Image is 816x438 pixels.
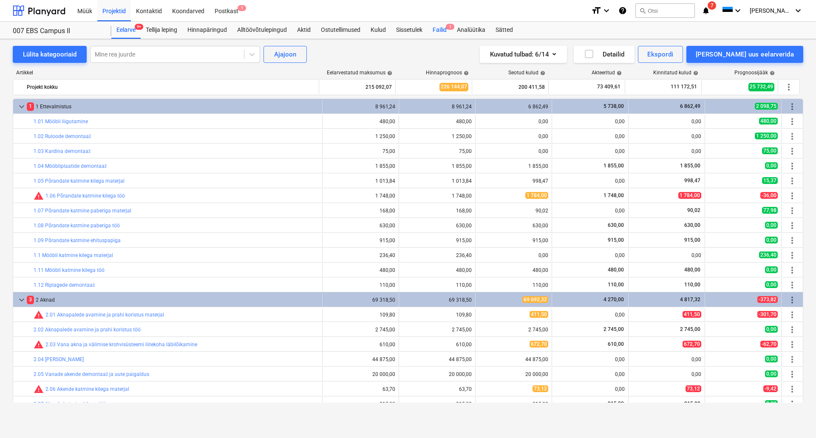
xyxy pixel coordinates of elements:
[683,237,701,243] span: 915,00
[439,83,468,91] span: 226 144,07
[670,83,698,90] span: 111 172,51
[793,6,803,16] i: keyboard_arrow_down
[679,163,701,169] span: 1 855,00
[34,237,121,243] a: 1.09 Põrandate katmine ehituspapiga
[760,192,778,199] span: -36,00
[679,103,701,109] span: 6 862,49
[17,102,27,112] span: keyboard_arrow_down
[326,267,395,273] div: 480,00
[34,178,125,184] a: 1.05 Põrandate katmine kilega materjal
[13,46,87,63] button: Lülita kategooriaid
[784,82,794,92] span: Rohkem tegevusi
[702,6,710,16] i: notifications
[17,295,27,305] span: keyboard_arrow_down
[263,46,307,63] button: Ajajoon
[402,193,472,199] div: 1 748,00
[292,22,316,39] a: Aktid
[555,178,625,184] div: 0,00
[27,102,34,110] span: 1
[596,83,621,90] span: 73 409,61
[555,312,625,318] div: 0,00
[23,49,76,60] div: Lülita kategooriaid
[748,83,774,91] span: 25 732,49
[607,222,625,228] span: 630,00
[615,71,622,76] span: help
[765,400,778,407] span: 0,00
[683,341,701,348] span: 672,70
[765,281,778,288] span: 0,00
[607,401,625,407] span: 915,00
[326,193,395,199] div: 1 748,00
[530,311,548,318] span: 411,50
[452,22,490,39] a: Analüütika
[592,70,622,76] div: Akteeritud
[635,3,695,18] button: Otsi
[757,296,778,303] span: -373,82
[759,251,778,258] span: 236,40
[525,192,548,199] span: 1 784,00
[232,22,292,39] a: Alltöövõtulepingud
[479,267,548,273] div: 480,00
[638,46,683,63] button: Ekspordi
[765,266,778,273] span: 0,00
[765,326,778,333] span: 0,00
[708,1,716,10] span: 7
[327,70,392,76] div: Eelarvestatud maksumus
[27,296,34,304] span: 3
[34,310,44,320] span: Seotud kulud ületavad prognoosi
[765,370,778,377] span: 0,00
[765,356,778,362] span: 0,00
[402,252,472,258] div: 236,40
[27,293,319,307] div: 2 Aknad
[34,148,91,154] a: 1.03 Kardina demontaaž
[402,163,472,169] div: 1 855,00
[765,237,778,243] span: 0,00
[787,369,797,379] span: Rohkem tegevusi
[34,339,44,350] span: Seotud kulud ületavad prognoosi
[326,119,395,124] div: 480,00
[326,163,395,169] div: 1 855,00
[479,133,548,139] div: 0,00
[365,22,391,39] div: Kulud
[787,102,797,112] span: Rohkem tegevusi
[679,297,701,302] span: 4 817,32
[787,339,797,350] span: Rohkem tegevusi
[479,356,548,362] div: 44 875,00
[787,399,797,409] span: Rohkem tegevusi
[755,133,778,139] span: 1 250,00
[402,327,472,333] div: 2 745,00
[490,22,518,39] a: Sätted
[765,162,778,169] span: 0,00
[555,119,625,124] div: 0,00
[34,208,131,214] a: 1.07 Põrandate katmine paberiga materjal
[768,71,775,76] span: help
[555,133,625,139] div: 0,00
[479,282,548,288] div: 110,00
[762,177,778,184] span: 15,37
[27,100,319,113] div: 1 Ettevalmistus
[326,178,395,184] div: 1 013,84
[603,192,625,198] span: 1 748,00
[555,386,625,392] div: 0,00
[34,371,149,377] a: 2.05 Vanade akende demontaaž ja uute paigaldus
[632,133,701,139] div: 0,00
[402,223,472,229] div: 630,00
[326,133,395,139] div: 1 250,00
[479,208,548,214] div: 90,02
[391,22,428,39] a: Sissetulek
[632,148,701,154] div: 0,00
[760,341,778,348] span: -62,70
[759,118,778,124] span: 480,00
[647,49,673,60] div: Ekspordi
[479,119,548,124] div: 0,00
[607,267,625,273] span: 480,00
[683,401,701,407] span: 915,00
[787,161,797,171] span: Rohkem tegevusi
[787,235,797,246] span: Rohkem tegevusi
[402,104,472,110] div: 8 961,24
[787,220,797,231] span: Rohkem tegevusi
[479,252,548,258] div: 0,00
[683,222,701,228] span: 630,00
[34,252,113,258] a: 1.1 Mööbli katmine kilega materjal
